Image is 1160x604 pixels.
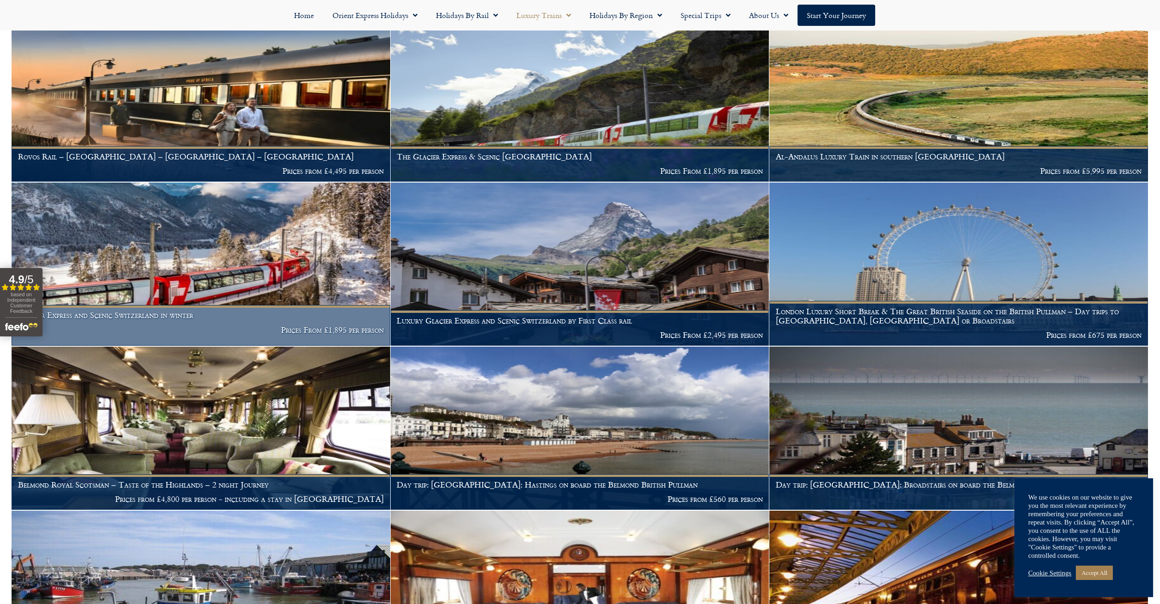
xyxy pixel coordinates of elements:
a: Luxury Trains [507,5,580,26]
p: Prices From £1,895 per person [18,325,384,335]
div: We use cookies on our website to give you the most relevant experience by remembering your prefer... [1028,493,1139,560]
a: Start your Journey [798,5,875,26]
a: Glacier Express and Scenic Switzerland in winter Prices From £1,895 per person [12,183,391,346]
a: Orient Express Holidays [323,5,427,26]
h1: Rovos Rail – [GEOGRAPHIC_DATA] – [GEOGRAPHIC_DATA] – [GEOGRAPHIC_DATA] [18,152,384,161]
a: About Us [740,5,798,26]
p: Prices From £2,495 per person [397,330,763,340]
h1: Luxury Glacier Express and Scenic Switzerland by First Class rail [397,316,763,325]
p: Prices From £1,895 per person [397,166,763,176]
a: Holidays by Rail [427,5,507,26]
p: Prices from £675 per person [776,330,1142,340]
a: Accept All [1076,566,1113,580]
a: Day trip: [GEOGRAPHIC_DATA]: Broadstairs on board the Belmond British Pullman Prices from £560 pe... [769,347,1148,510]
h1: The Glacier Express & Scenic [GEOGRAPHIC_DATA] [397,152,763,161]
p: Prices from £4,800 per person - including a stay in [GEOGRAPHIC_DATA] [18,494,384,504]
h1: Day trip: [GEOGRAPHIC_DATA]: Broadstairs on board the Belmond British Pullman [776,480,1142,489]
a: Home [285,5,323,26]
a: Special Trips [671,5,740,26]
a: Luxury Glacier Express and Scenic Switzerland by First Class rail Prices From £2,495 per person [391,183,770,346]
h1: Day trip: [GEOGRAPHIC_DATA]: Hastings on board the Belmond British Pullman [397,480,763,489]
a: Cookie Settings [1028,569,1071,577]
a: Rovos Rail – [GEOGRAPHIC_DATA] – [GEOGRAPHIC_DATA] – [GEOGRAPHIC_DATA] Prices from £4,495 per person [12,18,391,182]
a: Belmond Royal Scotsman – Taste of the Highlands – 2 night Journey Prices from £4,800 per person -... [12,347,391,510]
a: London Luxury Short Break & The Great British Seaside on the British Pullman – Day trips to [GEOG... [769,183,1148,346]
p: Prices from £5,995 per person [776,166,1142,176]
h1: Al-Andalus Luxury Train in southern [GEOGRAPHIC_DATA] [776,152,1142,161]
p: Prices from £560 per person [776,494,1142,504]
p: Prices from £4,495 per person [18,166,384,176]
a: Al-Andalus Luxury Train in southern [GEOGRAPHIC_DATA] Prices from £5,995 per person [769,18,1148,182]
h1: Belmond Royal Scotsman – Taste of the Highlands – 2 night Journey [18,480,384,489]
a: The Glacier Express & Scenic [GEOGRAPHIC_DATA] Prices From £1,895 per person [391,18,770,182]
h1: London Luxury Short Break & The Great British Seaside on the British Pullman – Day trips to [GEOG... [776,307,1142,325]
nav: Menu [5,5,1155,26]
h1: Glacier Express and Scenic Switzerland in winter [18,311,384,320]
p: Prices from £560 per person [397,494,763,504]
a: Day trip: [GEOGRAPHIC_DATA]: Hastings on board the Belmond British Pullman Prices from £560 per p... [391,347,770,510]
img: Pride Of Africa Train Holiday [12,18,390,182]
a: Holidays by Region [580,5,671,26]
